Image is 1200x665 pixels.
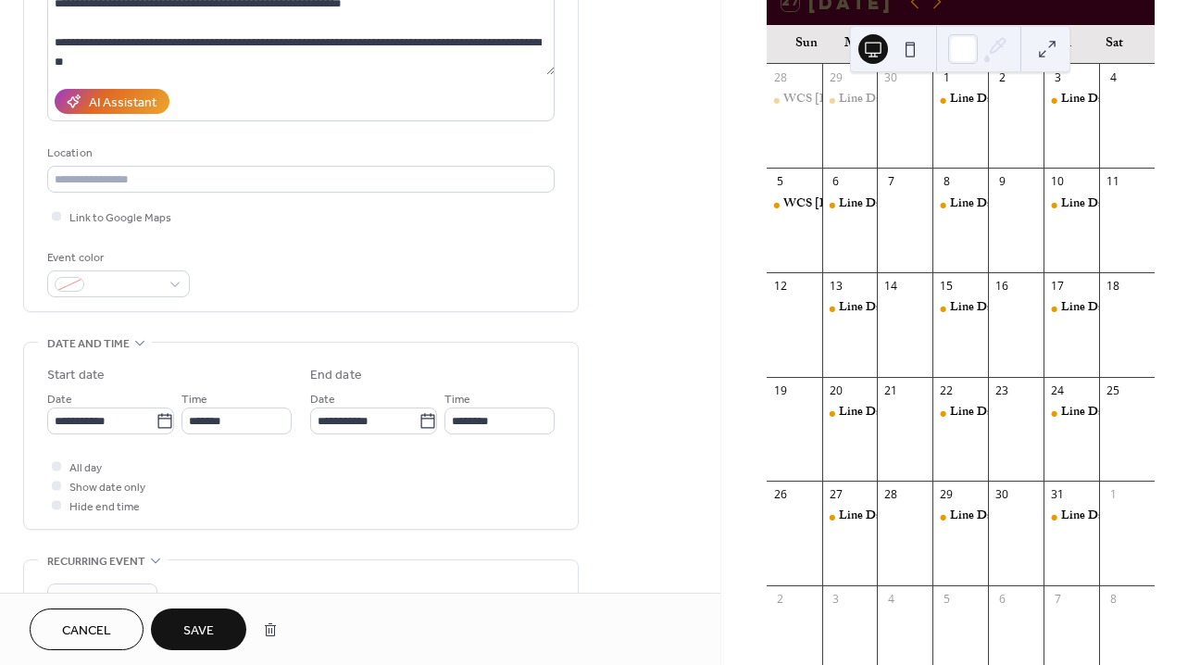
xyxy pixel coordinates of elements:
[69,458,102,478] span: All day
[1050,591,1066,607] div: 7
[939,383,955,398] div: 22
[1050,174,1066,190] div: 10
[828,279,844,295] div: 13
[828,383,844,398] div: 20
[1044,196,1099,213] div: Line Dance 10-12
[783,196,861,213] div: WCS [DATE]
[1044,508,1099,525] div: Line Dance 10-12
[1106,591,1121,607] div: 8
[883,487,899,503] div: 28
[939,279,955,295] div: 15
[822,92,878,108] div: Line Dance 10-12
[994,487,1010,503] div: 30
[950,508,1064,525] div: Line Dance 6:30-9:30
[55,588,124,609] span: Do not repeat
[839,300,932,317] div: Line Dance 10-12
[994,383,1010,398] div: 23
[994,591,1010,607] div: 6
[950,196,1064,213] div: Line Dance 6:30-9:30
[822,508,878,525] div: Line Dance 10-12
[772,383,788,398] div: 19
[1106,174,1121,190] div: 11
[767,196,822,213] div: WCS Sunday
[772,174,788,190] div: 5
[939,487,955,503] div: 29
[1044,405,1099,421] div: Line Dance 10-12
[62,621,111,641] span: Cancel
[783,92,861,108] div: WCS [DATE]
[47,334,130,354] span: Date and time
[828,69,844,85] div: 29
[47,248,186,268] div: Event color
[30,609,144,650] button: Cancel
[839,92,932,108] div: Line Dance 10-12
[1106,487,1121,503] div: 1
[47,390,72,409] span: Date
[932,92,988,108] div: Line Dance 6:30-9:30
[47,366,105,385] div: Start date
[932,300,988,317] div: Line Dance 6:30-9:30
[1050,69,1066,85] div: 3
[939,69,955,85] div: 1
[1061,405,1155,421] div: Line Dance 10-12
[1050,487,1066,503] div: 31
[47,552,145,571] span: Recurring event
[950,92,1064,108] div: Line Dance 6:30-9:30
[839,196,932,213] div: Line Dance 10-12
[1061,508,1155,525] div: Line Dance 10-12
[181,390,207,409] span: Time
[932,508,988,525] div: Line Dance 6:30-9:30
[839,508,932,525] div: Line Dance 10-12
[772,591,788,607] div: 2
[1061,196,1155,213] div: Line Dance 10-12
[932,196,988,213] div: Line Dance 6:30-9:30
[183,621,214,641] span: Save
[767,92,822,108] div: WCS Sunday
[828,591,844,607] div: 3
[994,174,1010,190] div: 9
[1050,383,1066,398] div: 24
[950,405,1064,421] div: Line Dance 6:30-9:30
[883,69,899,85] div: 30
[310,390,335,409] span: Date
[883,591,899,607] div: 4
[444,390,470,409] span: Time
[1050,279,1066,295] div: 17
[47,144,551,163] div: Location
[883,174,899,190] div: 7
[151,609,246,650] button: Save
[994,279,1010,295] div: 16
[822,300,878,317] div: Line Dance 10-12
[883,279,899,295] div: 14
[89,94,156,113] div: AI Assistant
[950,300,1064,317] div: Line Dance 6:30-9:30
[69,208,171,228] span: Link to Google Maps
[822,405,878,421] div: Line Dance 10-12
[932,405,988,421] div: Line Dance 6:30-9:30
[828,174,844,190] div: 6
[55,89,169,114] button: AI Assistant
[1061,300,1155,317] div: Line Dance 10-12
[1106,383,1121,398] div: 25
[939,591,955,607] div: 5
[939,174,955,190] div: 8
[69,478,145,497] span: Show date only
[310,366,362,385] div: End date
[772,487,788,503] div: 26
[1106,279,1121,295] div: 18
[1044,300,1099,317] div: Line Dance 10-12
[1089,25,1140,63] div: Sat
[772,279,788,295] div: 12
[781,25,832,63] div: Sun
[1044,92,1099,108] div: Line Dance 10-12
[883,383,899,398] div: 21
[994,69,1010,85] div: 2
[832,25,883,63] div: Mon
[822,196,878,213] div: Line Dance 10-12
[839,405,932,421] div: Line Dance 10-12
[772,69,788,85] div: 28
[828,487,844,503] div: 27
[1106,69,1121,85] div: 4
[1061,92,1155,108] div: Line Dance 10-12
